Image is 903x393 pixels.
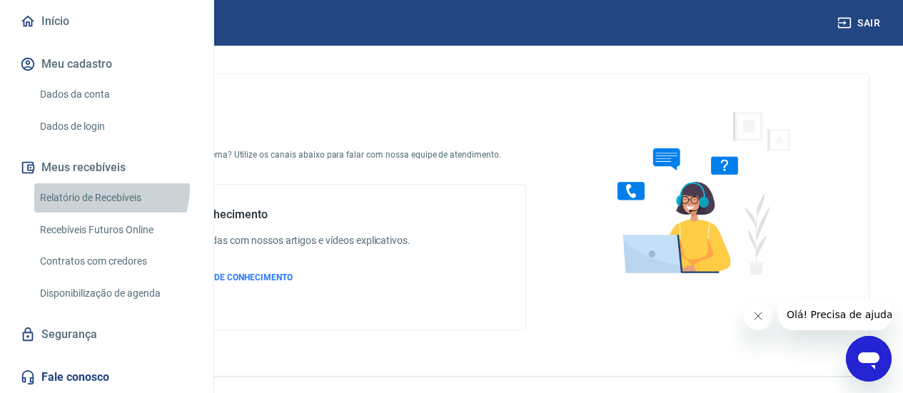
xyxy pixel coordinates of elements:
[151,233,410,248] h6: Tire suas dúvidas com nossos artigos e vídeos explicativos.
[151,208,410,222] h5: Base de conhecimento
[846,336,892,382] iframe: Botão para abrir a janela de mensagens
[151,271,410,284] a: ACESSAR BASE DE CONHECIMENTO
[34,279,196,308] a: Disponibilização de agenda
[34,247,196,276] a: Contratos com credores
[34,112,196,141] a: Dados de login
[17,49,196,80] button: Meu cadastro
[744,302,772,330] iframe: Fechar mensagem
[9,10,120,21] span: Olá! Precisa de ajuda?
[34,215,196,245] a: Recebíveis Futuros Online
[834,10,886,36] button: Sair
[17,319,196,350] a: Segurança
[80,148,526,161] p: Está com alguma dúvida ou problema? Utilize os canais abaixo para falar com nossa equipe de atend...
[17,6,196,37] a: Início
[589,97,806,287] img: Fale conosco
[17,362,196,393] a: Fale conosco
[778,299,892,330] iframe: Mensagem da empresa
[34,183,196,213] a: Relatório de Recebíveis
[17,152,196,183] button: Meus recebíveis
[151,272,293,282] span: ACESSAR BASE DE CONHECIMENTO
[34,80,196,109] a: Dados da conta
[80,120,526,137] h4: Fale conosco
